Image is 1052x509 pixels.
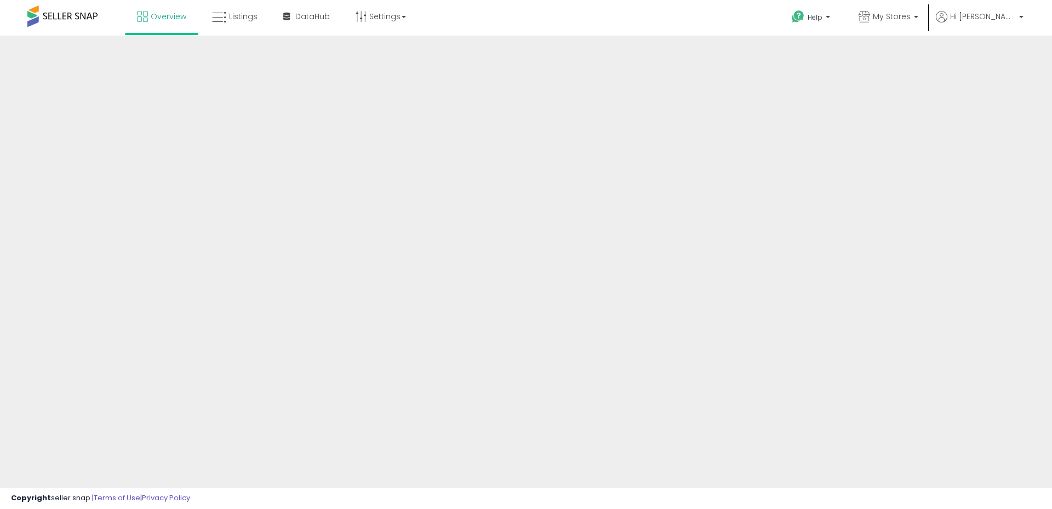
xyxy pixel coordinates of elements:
[151,11,186,22] span: Overview
[873,11,911,22] span: My Stores
[295,11,330,22] span: DataHub
[791,10,805,24] i: Get Help
[950,11,1016,22] span: Hi [PERSON_NAME]
[808,13,822,22] span: Help
[783,2,841,36] a: Help
[936,11,1024,36] a: Hi [PERSON_NAME]
[229,11,258,22] span: Listings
